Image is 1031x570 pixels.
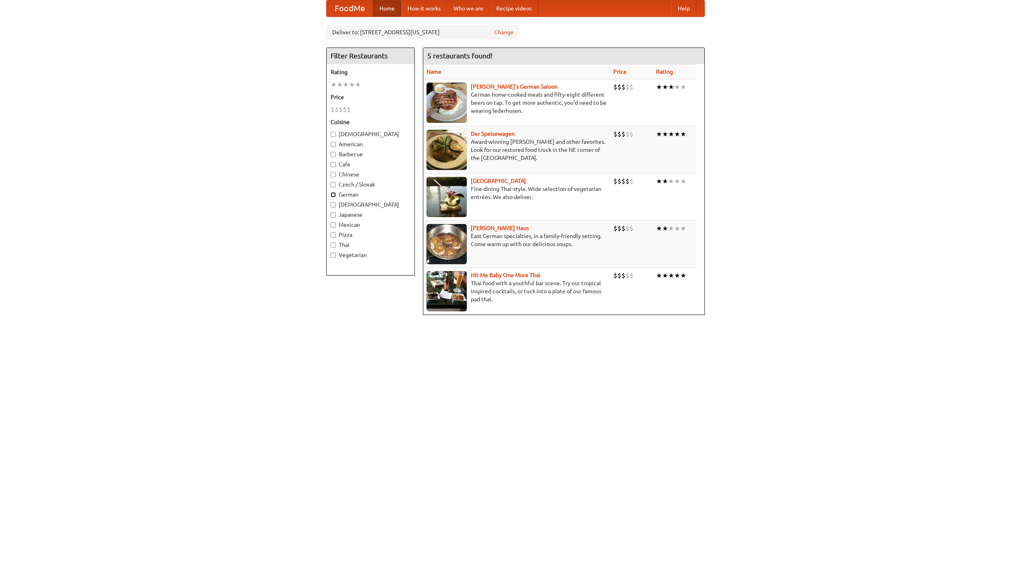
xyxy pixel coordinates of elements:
li: ★ [656,271,662,280]
li: ★ [662,177,668,186]
b: Der Speisewagen [471,131,515,137]
a: Recipe videos [490,0,538,17]
li: $ [339,105,343,114]
p: Award-winning [PERSON_NAME] and other favorites. Look for our restored food truck in the NE corne... [426,138,607,162]
label: Barbecue [331,150,410,158]
label: [DEMOGRAPHIC_DATA] [331,130,410,138]
li: ★ [656,130,662,139]
input: Barbecue [331,152,336,157]
input: Cafe [331,162,336,167]
label: Mexican [331,221,410,229]
li: $ [343,105,347,114]
li: ★ [674,271,680,280]
div: Deliver to: [STREET_ADDRESS][US_STATE] [326,25,520,39]
a: Change [494,28,513,36]
li: $ [625,224,629,233]
label: Czech / Slovak [331,180,410,189]
li: ★ [680,130,686,139]
img: satay.jpg [426,177,467,217]
li: ★ [656,224,662,233]
li: $ [347,105,351,114]
li: $ [625,130,629,139]
li: ★ [674,177,680,186]
a: Hit Me Baby One More Thai [471,272,540,278]
img: kohlhaus.jpg [426,224,467,264]
li: ★ [668,130,674,139]
input: [DEMOGRAPHIC_DATA] [331,132,336,137]
label: Pizza [331,231,410,239]
li: ★ [349,80,355,89]
li: $ [617,224,621,233]
li: ★ [343,80,349,89]
li: $ [621,130,625,139]
a: How it works [401,0,447,17]
a: [PERSON_NAME] Haus [471,225,529,231]
ng-pluralize: 5 restaurants found! [427,52,493,60]
li: ★ [680,177,686,186]
li: $ [331,105,335,114]
label: American [331,140,410,148]
li: ★ [662,130,668,139]
label: German [331,191,410,199]
img: babythai.jpg [426,271,467,311]
li: $ [617,177,621,186]
input: Chinese [331,172,336,177]
p: German home-cooked meals and fifty-eight different beers on tap. To get more authentic, you'd nee... [426,91,607,115]
li: $ [629,83,634,91]
li: $ [621,224,625,233]
li: ★ [355,80,361,89]
li: $ [629,130,634,139]
li: $ [613,177,617,186]
li: $ [629,271,634,280]
h5: Cuisine [331,118,410,126]
li: ★ [668,224,674,233]
label: Cafe [331,160,410,168]
li: ★ [674,83,680,91]
li: $ [629,177,634,186]
a: Who we are [447,0,490,17]
li: ★ [656,83,662,91]
a: Name [426,68,441,75]
li: $ [617,130,621,139]
input: American [331,142,336,147]
label: Vegetarian [331,251,410,259]
li: ★ [668,177,674,186]
li: $ [613,130,617,139]
li: $ [613,271,617,280]
a: Help [671,0,696,17]
input: German [331,192,336,197]
a: FoodMe [327,0,373,17]
li: ★ [680,83,686,91]
label: Japanese [331,211,410,219]
li: ★ [674,130,680,139]
li: $ [335,105,339,114]
li: ★ [662,83,668,91]
img: speisewagen.jpg [426,130,467,170]
li: ★ [656,177,662,186]
li: ★ [337,80,343,89]
a: [GEOGRAPHIC_DATA] [471,178,526,184]
li: ★ [674,224,680,233]
h5: Rating [331,68,410,76]
h4: Filter Restaurants [327,48,414,64]
input: [DEMOGRAPHIC_DATA] [331,202,336,207]
li: ★ [668,271,674,280]
li: $ [613,224,617,233]
input: Japanese [331,212,336,218]
li: ★ [662,271,668,280]
li: $ [617,271,621,280]
li: ★ [331,80,337,89]
li: $ [621,271,625,280]
a: [PERSON_NAME]'s German Saloon [471,83,558,90]
p: Fine dining Thai-style. Wide selection of vegetarian entrées. We also deliver. [426,185,607,201]
li: ★ [668,83,674,91]
img: esthers.jpg [426,83,467,123]
li: $ [625,177,629,186]
li: ★ [680,271,686,280]
input: Czech / Slovak [331,182,336,187]
li: $ [621,177,625,186]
